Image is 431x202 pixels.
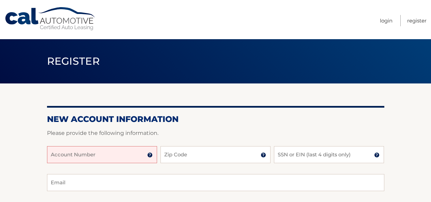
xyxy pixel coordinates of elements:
[147,152,153,158] img: tooltip.svg
[274,146,384,163] input: SSN or EIN (last 4 digits only)
[380,15,392,26] a: Login
[261,152,266,158] img: tooltip.svg
[47,174,384,191] input: Email
[47,128,384,138] p: Please provide the following information.
[374,152,380,158] img: tooltip.svg
[4,7,96,31] a: Cal Automotive
[160,146,271,163] input: Zip Code
[47,114,384,124] h2: New Account Information
[47,146,157,163] input: Account Number
[407,15,427,26] a: Register
[47,55,100,67] span: Register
